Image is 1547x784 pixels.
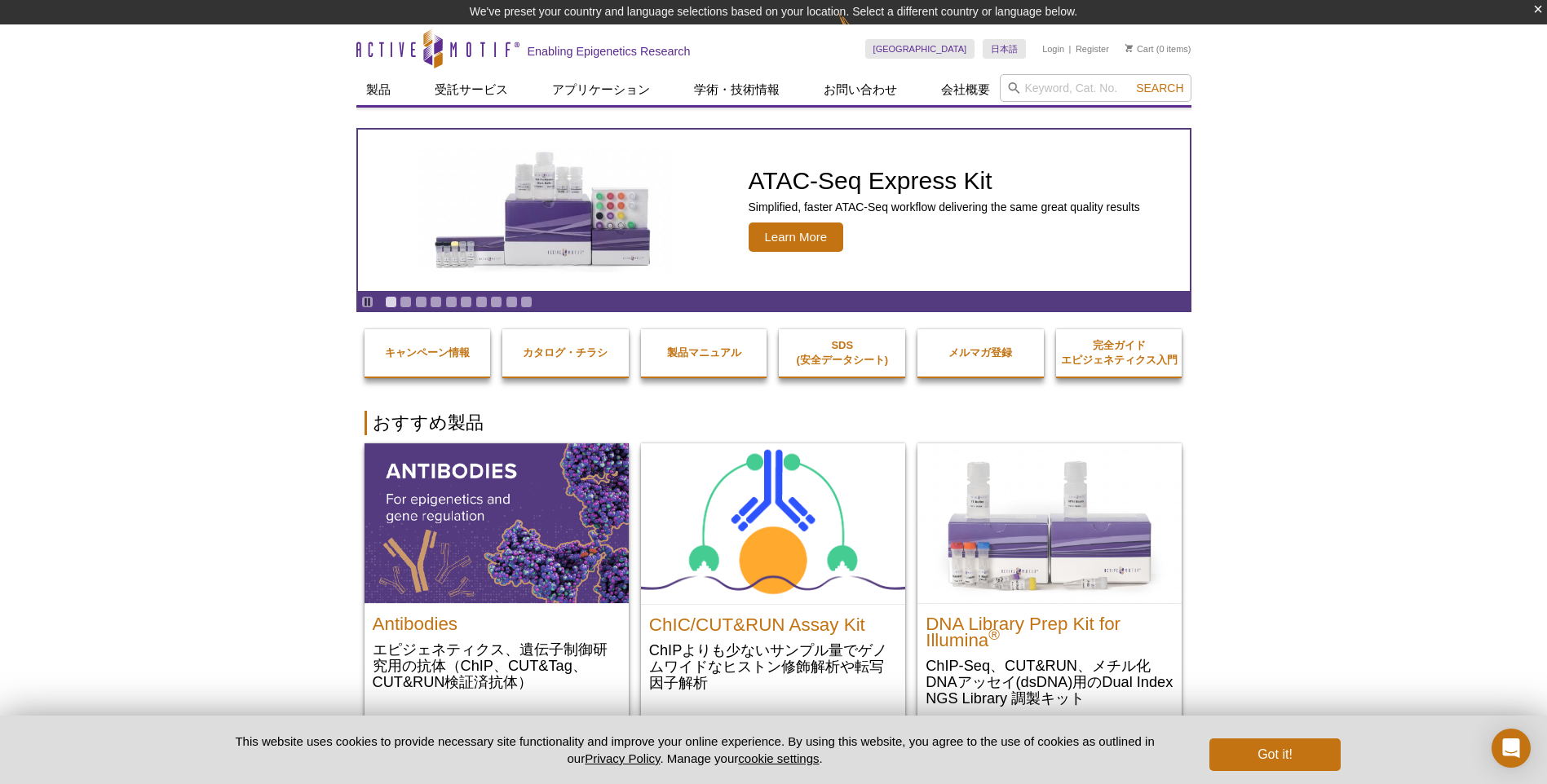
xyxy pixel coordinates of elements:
p: エピジェネティクス、遺伝子制御研究用の抗体（ChIP、CUT&Tag、CUT&RUN検証済抗体） [373,641,621,690]
img: All Antibodies [365,443,629,603]
strong: メルマガ登録 [948,346,1012,359]
li: (0 items) [1125,39,1191,59]
a: 会社概要 [931,74,1000,105]
a: SDS(安全データシート) [779,322,905,384]
a: Go to slide 6 [460,296,472,308]
p: ChIPよりも少ないサンプル量でゲノムワイドなヒストン修飾解析や転写因子解析 [649,641,897,691]
a: Login [1042,43,1064,55]
a: Go to slide 10 [520,296,533,308]
a: Go to slide 4 [430,296,442,308]
p: This website uses cookies to provide necessary site functionality and improve your online experie... [207,733,1183,767]
button: Got it! [1209,738,1340,771]
a: Go to slide 2 [400,296,412,308]
a: 完全ガイドエピジェネティクス入門 [1056,322,1182,384]
sup: ® [988,626,1000,643]
strong: キャンペーン情報 [385,346,470,359]
a: ATAC-Seq Express Kit ATAC-Seq Express Kit Simplified, faster ATAC-Seq workflow delivering the sam... [358,130,1190,291]
a: DNA Library Prep Kit for Illumina DNA Library Prep Kit for Illumina® ChIP-Seq、CUT&RUN、メチル化DNAアッセイ... [917,443,1182,723]
a: Go to slide 1 [385,296,397,308]
div: Open Intercom Messenger [1492,729,1531,768]
strong: 製品マニュアル [667,346,741,359]
span: Search [1136,81,1183,95]
a: 受託サービス [425,74,518,105]
p: ChIP-Seq、CUT&RUN、メチル化DNAアッセイ(dsDNA)用のDual Index NGS Library 調製キット [926,657,1174,707]
a: 日本語 [983,39,1026,59]
button: Search [1131,81,1188,95]
a: Cart [1125,43,1154,55]
h2: DNA Library Prep Kit for Illumina [926,608,1174,649]
a: Go to slide 7 [475,296,488,308]
a: 学術・技術情報 [684,74,789,105]
strong: カタログ・チラシ [523,346,608,359]
p: Simplified, faster ATAC-Seq workflow delivering the same great quality results [749,200,1140,214]
a: All Antibodies Antibodies エピジェネティクス、遺伝子制御研究用の抗体（ChIP、CUT&Tag、CUT&RUN検証済抗体） [365,443,629,707]
span: Learn More [749,222,844,252]
img: ATAC-Seq Express Kit [410,148,679,272]
h2: Antibodies [373,608,621,632]
button: cookie settings [738,751,819,765]
h2: Enabling Epigenetics Research [528,44,691,59]
a: 製品マニュアル [641,329,767,377]
h2: おすすめ製品 [365,411,1183,435]
input: Keyword, Cat. No. [1000,74,1191,102]
a: メルマガ登録 [917,329,1044,377]
strong: 完全ガイド エピジェネティクス入門 [1061,339,1178,366]
article: ATAC-Seq Express Kit [358,130,1190,291]
a: アプリケーション [542,74,660,105]
a: ChIC/CUT&RUN Assay Kit ChIC/CUT&RUN Assay Kit ChIPよりも少ないサンプル量でゲノムワイドなヒストン修飾解析や転写因子解析 [641,443,905,707]
img: Change Here [838,12,882,51]
a: Go to slide 8 [490,296,502,308]
a: Go to slide 3 [415,296,427,308]
a: Register [1076,43,1109,55]
a: Go to slide 5 [445,296,457,308]
a: カタログ・チラシ [502,329,629,377]
a: キャンペーン情報 [365,329,491,377]
a: Toggle autoplay [361,296,373,308]
a: [GEOGRAPHIC_DATA] [865,39,975,59]
li: | [1069,39,1072,59]
img: ChIC/CUT&RUN Assay Kit [641,443,905,604]
strong: SDS (安全データシート) [796,339,888,366]
h2: ATAC-Seq Express Kit [749,169,1140,193]
h2: ChIC/CUT&RUN Assay Kit [649,609,897,633]
a: お問い合わせ [814,74,907,105]
a: Go to slide 9 [506,296,518,308]
a: 製品 [356,74,400,105]
a: Privacy Policy [585,751,660,765]
img: Your Cart [1125,44,1133,52]
img: DNA Library Prep Kit for Illumina [917,443,1182,603]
